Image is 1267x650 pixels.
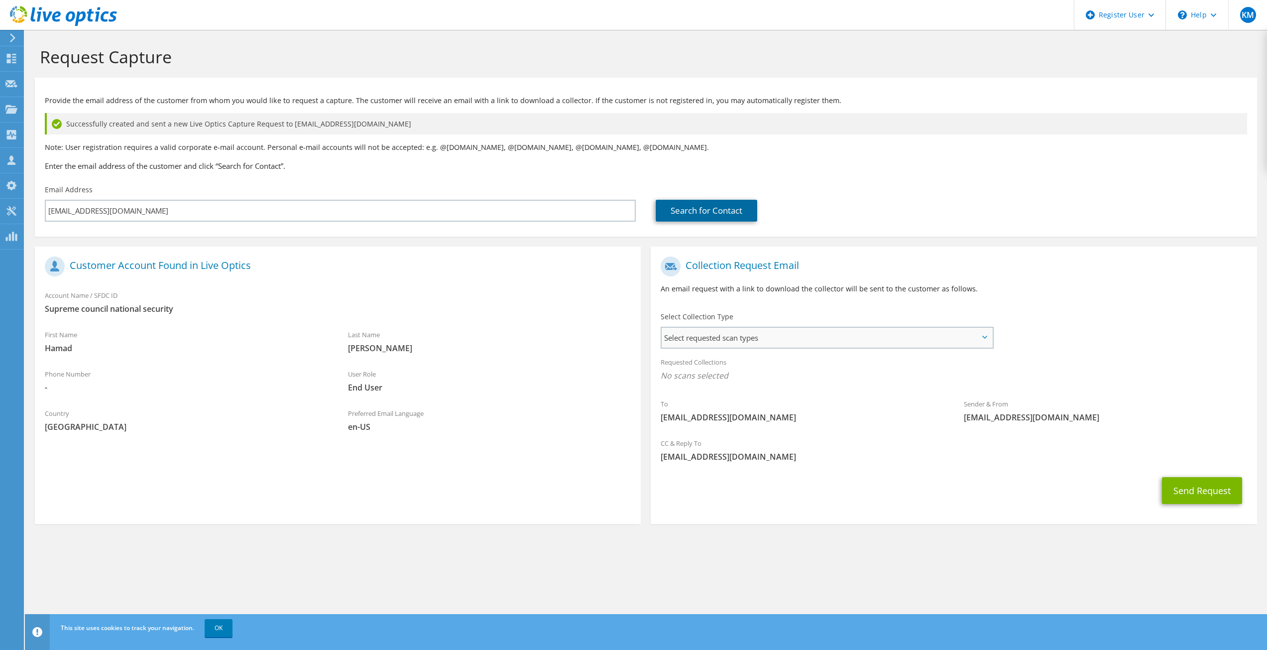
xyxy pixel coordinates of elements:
[45,303,631,314] span: Supreme council national security
[661,283,1247,294] p: An email request with a link to download the collector will be sent to the customer as follows.
[205,619,232,637] a: OK
[348,421,631,432] span: en-US
[45,185,93,195] label: Email Address
[338,403,641,437] div: Preferred Email Language
[954,393,1257,428] div: Sender & From
[45,382,328,393] span: -
[35,285,641,319] div: Account Name / SFDC ID
[661,370,1247,381] span: No scans selected
[45,160,1247,171] h3: Enter the email address of the customer and click “Search for Contact”.
[45,421,328,432] span: [GEOGRAPHIC_DATA]
[661,412,944,423] span: [EMAIL_ADDRESS][DOMAIN_NAME]
[45,343,328,354] span: Hamad
[35,364,338,398] div: Phone Number
[45,257,626,276] h1: Customer Account Found in Live Optics
[338,364,641,398] div: User Role
[651,352,1257,389] div: Requested Collections
[35,324,338,359] div: First Name
[1162,477,1242,504] button: Send Request
[348,343,631,354] span: [PERSON_NAME]
[1240,7,1256,23] span: KM
[45,142,1247,153] p: Note: User registration requires a valid corporate e-mail account. Personal e-mail accounts will ...
[662,328,992,348] span: Select requested scan types
[35,403,338,437] div: Country
[661,451,1247,462] span: [EMAIL_ADDRESS][DOMAIN_NAME]
[964,412,1247,423] span: [EMAIL_ADDRESS][DOMAIN_NAME]
[661,312,733,322] label: Select Collection Type
[61,624,194,632] span: This site uses cookies to track your navigation.
[338,324,641,359] div: Last Name
[45,95,1247,106] p: Provide the email address of the customer from whom you would like to request a capture. The cust...
[66,119,411,130] span: Successfully created and sent a new Live Optics Capture Request to [EMAIL_ADDRESS][DOMAIN_NAME]
[651,433,1257,467] div: CC & Reply To
[661,257,1242,276] h1: Collection Request Email
[1178,10,1187,19] svg: \n
[348,382,631,393] span: End User
[656,200,757,222] a: Search for Contact
[40,46,1247,67] h1: Request Capture
[651,393,954,428] div: To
